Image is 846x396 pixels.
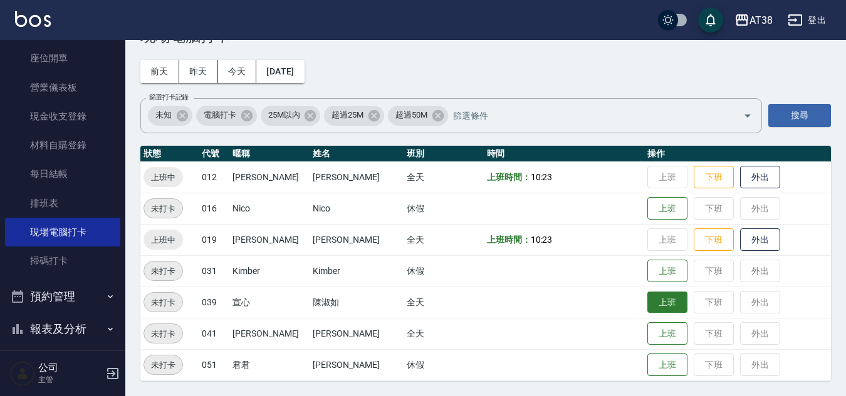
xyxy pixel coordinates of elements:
[144,171,183,184] span: 上班中
[199,146,229,162] th: 代號
[179,60,218,83] button: 昨天
[149,93,189,102] label: 篩選打卡記錄
[199,224,229,255] td: 019
[749,13,773,28] div: AT38
[229,224,310,255] td: [PERSON_NAME]
[261,106,321,126] div: 25M以內
[5,246,120,275] a: 掃碼打卡
[15,11,51,27] img: Logo
[768,104,831,127] button: 搜尋
[310,146,403,162] th: 姓名
[229,349,310,380] td: 君君
[229,287,310,318] td: 宣心
[5,44,120,73] a: 座位開單
[404,193,484,224] td: 休假
[261,109,308,121] span: 25M以內
[5,102,120,131] a: 現金收支登錄
[5,218,120,246] a: 現場電腦打卡
[148,109,179,121] span: 未知
[140,60,179,83] button: 前天
[487,172,531,182] b: 上班時間：
[404,318,484,349] td: 全天
[148,106,192,126] div: 未知
[310,193,403,224] td: Nico
[38,362,102,374] h5: 公司
[140,146,199,162] th: 狀態
[310,287,403,318] td: 陳淑如
[740,228,780,251] button: 外出
[694,228,734,251] button: 下班
[310,161,403,193] td: [PERSON_NAME]
[404,349,484,380] td: 休假
[388,106,448,126] div: 超過50M
[404,255,484,287] td: 休假
[5,189,120,218] a: 排班表
[5,313,120,345] button: 報表及分析
[229,255,310,287] td: Kimber
[196,106,257,126] div: 電腦打卡
[144,233,183,246] span: 上班中
[647,197,687,220] button: 上班
[5,280,120,313] button: 預約管理
[144,358,182,372] span: 未打卡
[144,265,182,278] span: 未打卡
[324,109,371,121] span: 超過25M
[199,255,229,287] td: 031
[199,193,229,224] td: 016
[783,9,831,32] button: 登出
[647,292,687,313] button: 上班
[144,327,182,340] span: 未打卡
[729,8,778,33] button: AT38
[324,106,384,126] div: 超過25M
[404,287,484,318] td: 全天
[647,260,687,283] button: 上班
[229,193,310,224] td: Nico
[229,146,310,162] th: 暱稱
[256,60,304,83] button: [DATE]
[647,322,687,345] button: 上班
[738,106,758,126] button: Open
[10,361,35,386] img: Person
[644,146,831,162] th: 操作
[5,73,120,102] a: 營業儀表板
[310,224,403,255] td: [PERSON_NAME]
[196,109,244,121] span: 電腦打卡
[199,349,229,380] td: 051
[199,318,229,349] td: 041
[698,8,723,33] button: save
[310,255,403,287] td: Kimber
[310,349,403,380] td: [PERSON_NAME]
[647,353,687,377] button: 上班
[531,172,553,182] span: 10:23
[229,161,310,193] td: [PERSON_NAME]
[5,345,120,377] button: 客戶管理
[199,287,229,318] td: 039
[484,146,645,162] th: 時間
[310,318,403,349] td: [PERSON_NAME]
[5,160,120,188] a: 每日結帳
[144,296,182,309] span: 未打卡
[404,224,484,255] td: 全天
[531,235,553,245] span: 10:23
[388,109,435,121] span: 超過50M
[740,166,780,189] button: 外出
[229,318,310,349] td: [PERSON_NAME]
[404,161,484,193] td: 全天
[5,131,120,160] a: 材料自購登錄
[218,60,257,83] button: 今天
[694,166,734,189] button: 下班
[144,202,182,215] span: 未打卡
[199,161,229,193] td: 012
[450,104,721,126] input: 篩選條件
[487,235,531,245] b: 上班時間：
[38,374,102,385] p: 主管
[404,146,484,162] th: 班別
